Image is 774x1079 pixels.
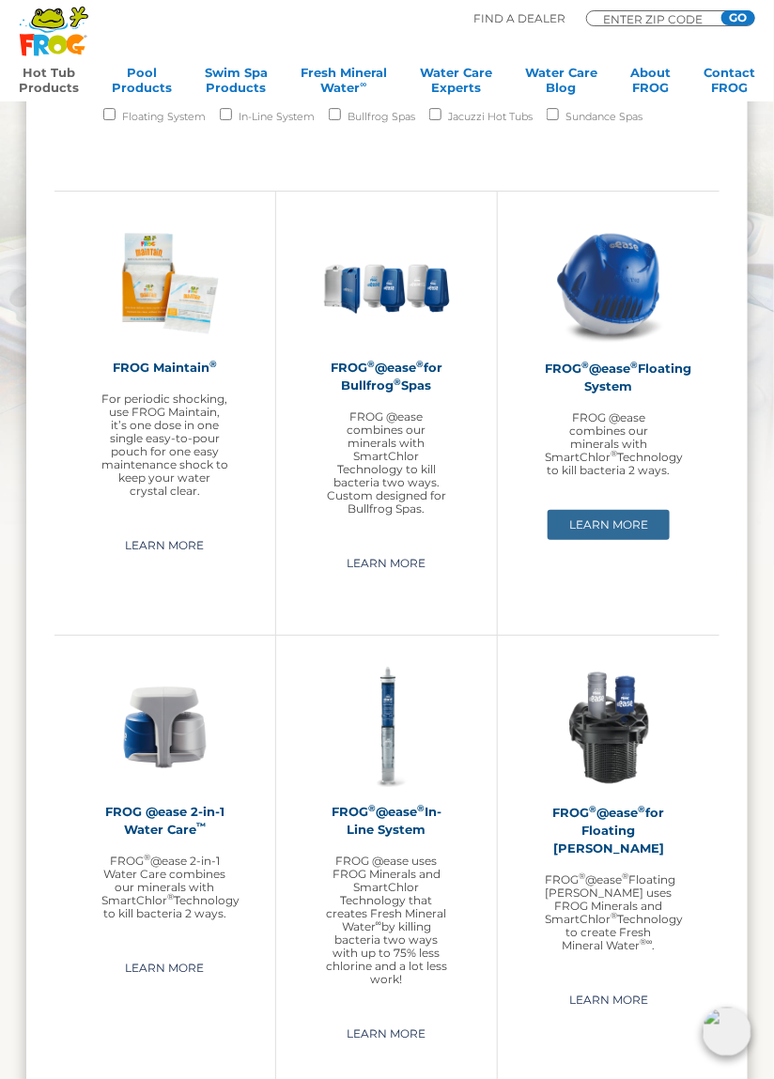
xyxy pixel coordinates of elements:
label: In-Line System [239,103,315,130]
sup: ® [579,871,585,881]
a: Learn More [548,510,670,540]
img: @ease-2-in-1-Holder-v2-300x300.png [101,664,228,791]
sup: ∞ [361,79,367,89]
sup: ∞ [376,917,381,928]
sup: ® [368,803,376,813]
sup: ® [630,360,638,370]
h2: FROG Maintain [101,359,228,377]
img: inline-system-300x300.png [323,664,450,791]
a: PoolProducts [112,65,172,102]
sup: ® [611,448,617,458]
input: Zip Code Form [601,14,714,23]
a: Hot TubProducts [19,65,79,102]
a: FROG®@ease®for Floating [PERSON_NAME]FROG®@ease®Floating [PERSON_NAME] uses FROG Minerals and Sma... [545,664,673,952]
sup: ® [581,360,589,370]
a: Water CareBlog [525,65,597,102]
img: Frog_Maintain_Hero-2-v2-300x300.png [101,220,228,347]
img: openIcon [703,1008,751,1056]
sup: ® [395,377,402,387]
sup: ® [640,936,646,947]
a: FROG @ease 2-in-1 Water Care™FROG®@ease 2-in-1 Water Care combines our minerals with SmartChlor®T... [101,664,228,920]
a: Swim SpaProducts [205,65,268,102]
a: ContactFROG [704,65,755,102]
a: Learn More [326,1019,448,1049]
sup: ® [417,803,425,813]
img: InLineWeir_Front_High_inserting-v2-300x300.png [545,664,673,792]
label: Bullfrog Spas [348,103,415,130]
sup: ® [611,910,617,920]
p: FROG @ease combines our minerals with SmartChlor Technology to kill bacteria 2 ways. [545,411,673,477]
p: FROG @ease 2-in-1 Water Care combines our minerals with SmartChlor Technology to kill bacteria 2 ... [101,855,228,920]
a: Fresh MineralWater∞ [301,65,387,102]
input: GO [721,10,755,25]
a: Learn More [104,531,226,561]
label: Jacuzzi Hot Tubs [448,103,533,130]
a: Learn More [548,985,670,1015]
p: For periodic shocking, use FROG Maintain, it’s one dose in one single easy-to-pour pouch for one ... [101,393,228,498]
label: Floating System [122,103,206,130]
a: FROG Maintain®For periodic shocking, use FROG Maintain, it’s one dose in one single easy-to-pour ... [101,220,228,498]
sup: ® [639,804,646,814]
sup: ® [367,359,375,369]
sup: ® [167,891,174,902]
img: hot-tub-product-atease-system-300x300.png [545,220,673,347]
a: Learn More [104,953,226,983]
sup: ∞ [646,936,652,947]
p: FROG @ease Floating [PERSON_NAME] uses FROG Minerals and SmartChlor Technology to create Fresh Mi... [545,873,673,952]
p: Find A Dealer [473,10,565,27]
p: FROG @ease uses FROG Minerals and SmartChlor Technology that creates Fresh Mineral Water by killi... [323,855,450,986]
sup: ® [590,804,597,814]
h2: FROG @ease Floating System [545,360,673,395]
sup: ® [144,852,150,862]
a: AboutFROG [630,65,671,102]
a: Water CareExperts [420,65,492,102]
sup: ™ [196,821,206,831]
label: Sundance Spas [565,103,642,130]
h2: FROG @ease for Floating [PERSON_NAME] [545,804,673,857]
a: FROG®@ease®Floating SystemFROG @ease combines our minerals with SmartChlor®Technology to kill bac... [545,220,673,477]
sup: ® [209,359,217,369]
a: FROG®@ease®In-Line SystemFROG @ease uses FROG Minerals and SmartChlor Technology that creates Fre... [323,664,450,986]
a: FROG®@ease®for Bullfrog®SpasFROG @ease combines our minerals with SmartChlor Technology to kill b... [323,220,450,516]
p: FROG @ease combines our minerals with SmartChlor Technology to kill bacteria two ways. Custom des... [323,410,450,516]
h2: FROG @ease 2-in-1 Water Care [101,803,228,839]
sup: ® [416,359,424,369]
a: Learn More [326,548,448,578]
h2: FROG @ease for Bullfrog Spas [323,359,450,394]
sup: ® [622,871,628,881]
img: bullfrog-product-hero-300x300.png [323,220,450,347]
h2: FROG @ease In-Line System [323,803,450,839]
